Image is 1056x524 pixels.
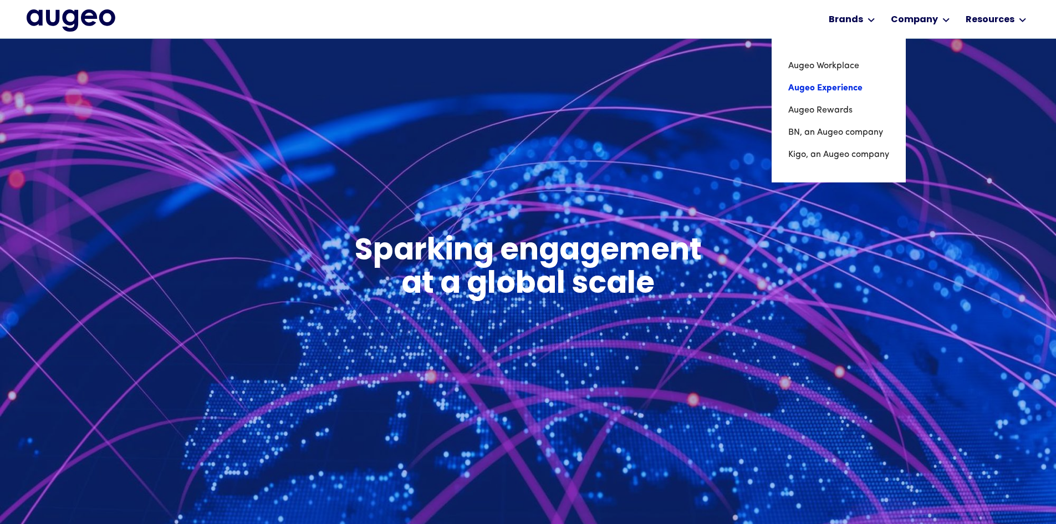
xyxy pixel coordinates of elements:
[27,9,115,32] img: Augeo's full logo in midnight blue.
[772,38,906,182] nav: Brands
[829,13,863,27] div: Brands
[966,13,1014,27] div: Resources
[788,77,889,99] a: Augeo Experience
[27,9,115,32] a: home
[788,144,889,166] a: Kigo, an Augeo company
[788,55,889,77] a: Augeo Workplace
[788,99,889,121] a: Augeo Rewards
[891,13,938,27] div: Company
[788,121,889,144] a: BN, an Augeo company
